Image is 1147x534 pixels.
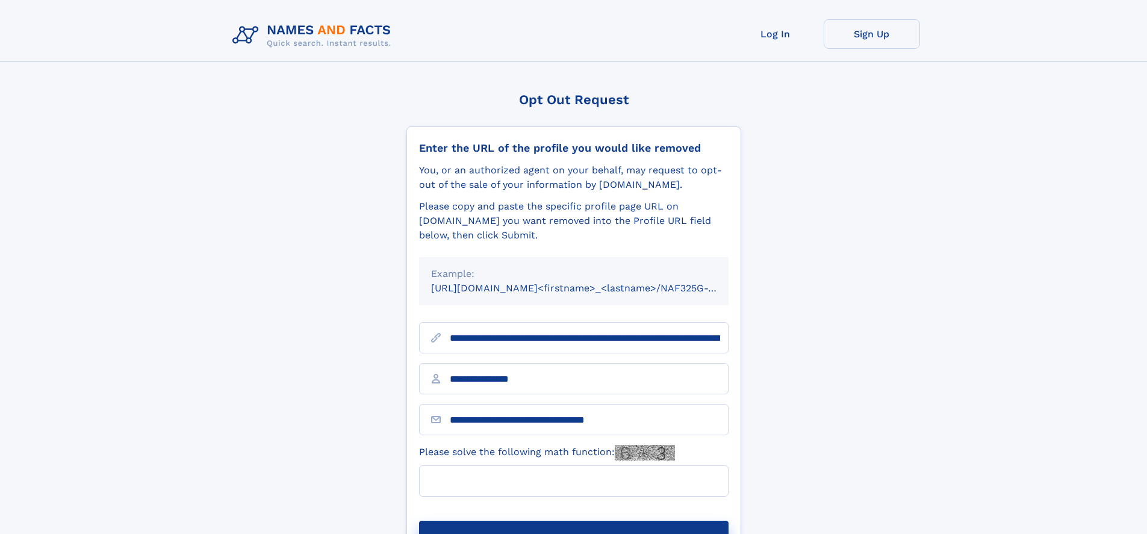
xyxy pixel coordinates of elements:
[419,163,729,192] div: You, or an authorized agent on your behalf, may request to opt-out of the sale of your informatio...
[431,282,751,294] small: [URL][DOMAIN_NAME]<firstname>_<lastname>/NAF325G-xxxxxxxx
[419,199,729,243] div: Please copy and paste the specific profile page URL on [DOMAIN_NAME] you want removed into the Pr...
[824,19,920,49] a: Sign Up
[419,141,729,155] div: Enter the URL of the profile you would like removed
[406,92,741,107] div: Opt Out Request
[419,445,675,461] label: Please solve the following math function:
[431,267,716,281] div: Example:
[228,19,401,52] img: Logo Names and Facts
[727,19,824,49] a: Log In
